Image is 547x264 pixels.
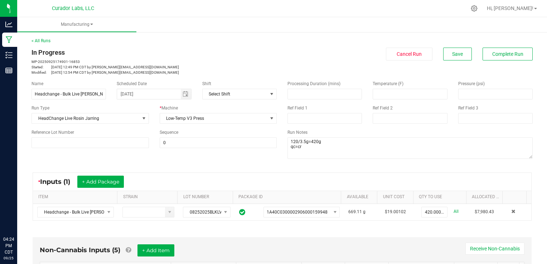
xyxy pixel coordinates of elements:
span: Complete Run [492,51,523,57]
span: Machine [161,106,178,111]
span: $19.00102 [385,209,406,214]
a: ITEMSortable [38,194,115,200]
span: Started: [32,64,51,70]
inline-svg: Inventory [5,52,13,59]
a: Sortable [508,194,524,200]
span: Ref Field 3 [458,106,478,111]
span: Run Notes [287,130,308,135]
span: Save [452,51,463,57]
span: 1A40C0300002906000159948 [267,210,328,215]
div: In Progress [32,48,277,57]
span: Processing Duration (mins) [287,81,340,86]
span: Name [32,81,43,86]
span: 08252025BLKLVRSNBLNDPPBRGR [183,207,221,217]
p: [DATE] 12:49 PM CDT by [PERSON_NAME][EMAIL_ADDRESS][DOMAIN_NAME] [32,64,277,70]
p: MP-20250925174901-16853 [32,59,277,64]
a: AVAILABLESortable [347,194,374,200]
div: Manage settings [470,5,479,12]
button: Cancel Run [386,48,432,60]
span: Scheduled Date [117,81,147,86]
button: + Add Item [137,244,174,256]
span: Non-Cannabis Inputs (5) [40,246,120,254]
button: Complete Run [483,48,533,60]
span: Modified: [32,70,51,75]
a: All [454,207,459,216]
span: $7,980.43 [475,209,494,214]
span: Ref Field 2 [373,106,393,111]
span: Hi, [PERSON_NAME]! [487,5,533,11]
span: Pressure (psi) [458,81,485,86]
a: PACKAGE IDSortable [238,194,338,200]
span: Sequence [160,130,178,135]
inline-svg: Analytics [5,21,13,28]
span: 669.11 [348,209,362,214]
span: Manufacturing [17,21,136,28]
a: Unit CostSortable [383,194,411,200]
a: Manufacturing [17,17,136,32]
input: Date [117,89,181,99]
span: Headchange - Bulk Live [PERSON_NAME] Burger [38,207,105,217]
p: 04:24 PM CDT [3,236,14,255]
span: NO DATA FOUND [37,207,114,217]
span: Low-Temp V3 Press [160,113,268,123]
p: [DATE] 12:54 PM CDT by [PERSON_NAME][EMAIL_ADDRESS][DOMAIN_NAME] [32,70,277,75]
a: < All Runs [32,38,50,43]
inline-svg: Reports [5,67,13,74]
span: HeadChange Live Rosin Jarring [32,113,140,123]
p: 09/25 [3,255,14,261]
span: Reference Lot Number [32,130,74,135]
span: g [363,209,366,214]
span: Run Type [32,105,49,111]
span: Toggle calendar [181,89,191,99]
iframe: Resource center [7,207,29,228]
button: Receive Non-Cannabis [465,243,524,255]
span: Shift [202,81,211,86]
a: STRAINSortable [123,194,175,200]
span: Temperature (F) [373,81,403,86]
button: + Add Package [77,176,124,188]
span: Select Shift [203,89,267,99]
span: Inputs (1) [40,178,77,186]
span: Cancel Run [397,51,422,57]
a: Allocated CostSortable [472,194,499,200]
a: Add Non-Cannabis items that were also consumed in the run (e.g. gloves and packaging); Also add N... [126,246,131,254]
span: Ref Field 1 [287,106,308,111]
inline-svg: Manufacturing [5,36,13,43]
span: In Sync [239,208,245,216]
span: NO DATA FOUND [202,89,277,99]
span: Curador Labs, LLC [52,5,94,11]
button: Save [443,48,472,60]
a: QTY TO USESortable [419,194,463,200]
a: LOT NUMBERSortable [183,194,230,200]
